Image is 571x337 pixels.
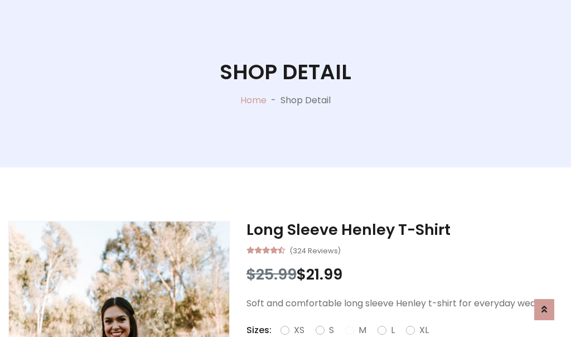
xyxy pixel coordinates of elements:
p: Shop Detail [280,94,331,107]
a: Home [240,94,267,107]
label: XL [419,324,429,337]
label: M [359,324,366,337]
span: $25.99 [246,264,297,285]
span: 21.99 [306,264,342,285]
p: Soft and comfortable long sleeve Henley t-shirt for everyday wear. [246,297,563,310]
small: (324 Reviews) [289,243,341,257]
label: L [391,324,395,337]
label: XS [294,324,304,337]
h3: $ [246,266,563,283]
p: Sizes: [246,324,272,337]
h1: Shop Detail [220,60,351,85]
p: - [267,94,280,107]
h3: Long Sleeve Henley T-Shirt [246,221,563,239]
label: S [329,324,334,337]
